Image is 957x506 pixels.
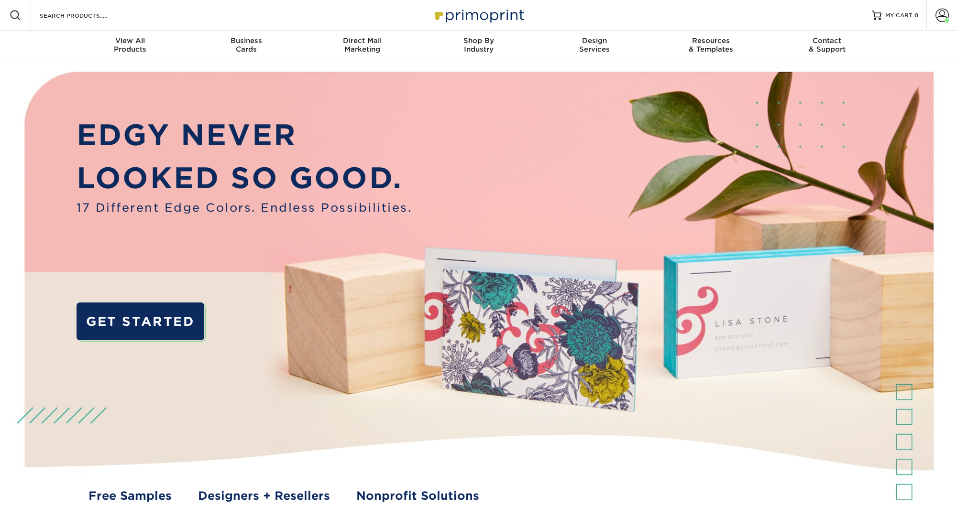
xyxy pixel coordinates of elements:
[188,31,304,61] a: BusinessCards
[356,487,479,505] a: Nonprofit Solutions
[198,487,330,505] a: Designers + Resellers
[304,31,420,61] a: Direct MailMarketing
[914,12,919,19] span: 0
[537,31,653,61] a: DesignServices
[304,36,420,45] span: Direct Mail
[77,199,412,216] span: 17 Different Edge Colors. Endless Possibilities.
[420,36,537,54] div: Industry
[77,113,412,156] p: EDGY NEVER
[88,487,172,505] a: Free Samples
[431,5,527,25] img: Primoprint
[304,36,420,54] div: Marketing
[769,31,885,61] a: Contact& Support
[72,36,188,45] span: View All
[537,36,653,45] span: Design
[72,31,188,61] a: View AllProducts
[188,36,304,54] div: Cards
[653,36,769,45] span: Resources
[72,36,188,54] div: Products
[77,302,204,340] a: GET STARTED
[39,10,132,21] input: SEARCH PRODUCTS.....
[188,36,304,45] span: Business
[653,31,769,61] a: Resources& Templates
[537,36,653,54] div: Services
[653,36,769,54] div: & Templates
[420,36,537,45] span: Shop By
[769,36,885,54] div: & Support
[769,36,885,45] span: Contact
[420,31,537,61] a: Shop ByIndustry
[885,11,913,20] span: MY CART
[77,156,412,199] p: LOOKED SO GOOD.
